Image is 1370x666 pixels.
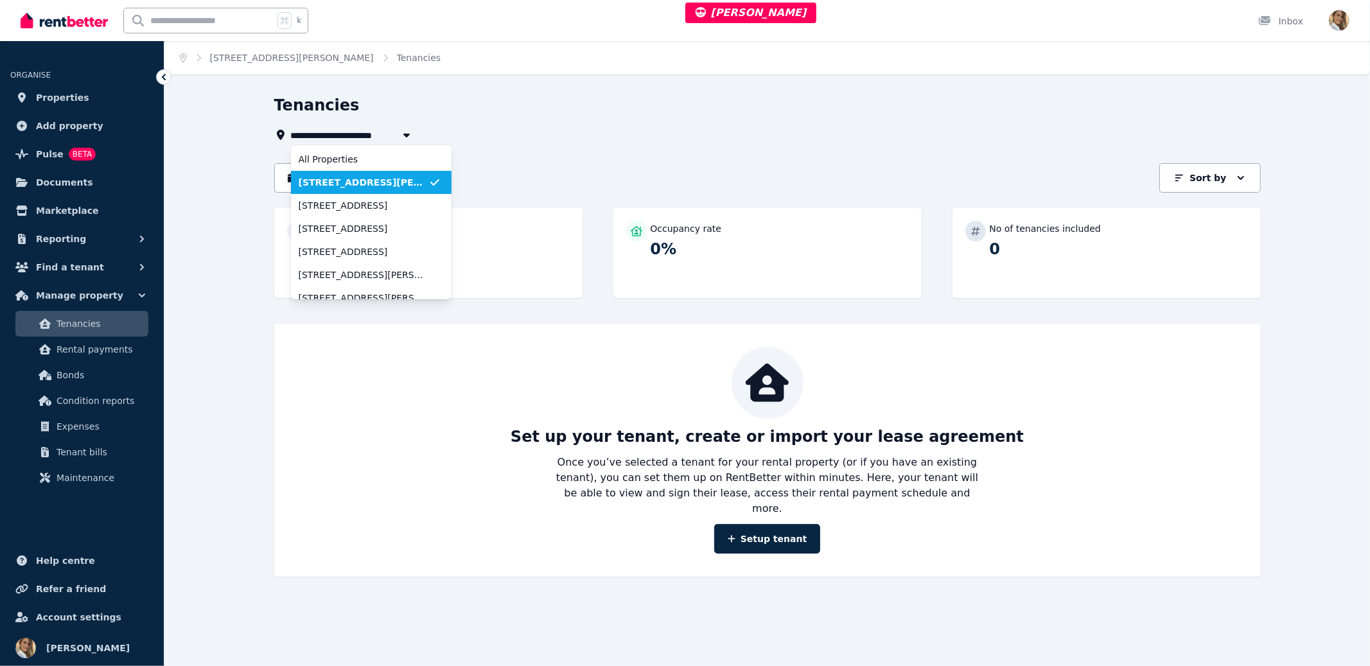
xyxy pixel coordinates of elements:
[36,90,89,105] span: Properties
[36,553,95,568] span: Help centre
[57,470,143,486] span: Maintenance
[57,342,143,357] span: Rental payments
[511,426,1024,447] p: Set up your tenant, create or import your lease agreement
[10,141,154,167] a: PulseBETA
[714,524,821,554] a: Setup tenant
[36,203,98,218] span: Marketplace
[397,51,441,64] span: Tenancies
[164,41,456,74] nav: Breadcrumb
[297,15,301,26] span: k
[36,288,123,303] span: Manage property
[57,444,143,460] span: Tenant bills
[15,465,148,491] a: Maintenance
[1329,10,1349,31] img: Jodie Cartmer
[36,175,93,190] span: Documents
[299,292,428,304] span: [STREET_ADDRESS][PERSON_NAME]
[10,170,154,195] a: Documents
[15,638,36,658] img: Jodie Cartmer
[552,455,983,516] p: Once you’ve selected a tenant for your rental property (or if you have an existing tenant), you c...
[10,71,51,80] span: ORGANISE
[10,604,154,630] a: Account settings
[299,245,428,258] span: [STREET_ADDRESS]
[990,239,1248,259] p: 0
[15,439,148,465] a: Tenant bills
[69,148,96,161] span: BETA
[36,581,106,597] span: Refer a friend
[210,53,374,63] a: [STREET_ADDRESS][PERSON_NAME]
[274,95,360,116] h1: Tenancies
[1190,171,1226,184] p: Sort by
[15,388,148,414] a: Condition reports
[10,113,154,139] a: Add property
[10,254,154,280] button: Find a tenant
[274,163,360,193] button: Date filter
[299,199,428,212] span: [STREET_ADDRESS]
[57,419,143,434] span: Expenses
[1159,163,1260,193] button: Sort by
[21,11,108,30] img: RentBetter
[299,176,428,189] span: [STREET_ADDRESS][PERSON_NAME]
[10,283,154,308] button: Manage property
[10,85,154,110] a: Properties
[299,153,428,166] span: All Properties
[36,146,64,162] span: Pulse
[57,316,143,331] span: Tenancies
[10,226,154,252] button: Reporting
[15,311,148,337] a: Tenancies
[10,198,154,223] a: Marketplace
[57,367,143,383] span: Bonds
[299,222,428,235] span: [STREET_ADDRESS]
[36,118,103,134] span: Add property
[36,609,121,625] span: Account settings
[15,337,148,362] a: Rental payments
[10,548,154,574] a: Help centre
[651,222,722,235] p: Occupancy rate
[15,362,148,388] a: Bonds
[10,576,154,602] a: Refer a friend
[651,239,909,259] p: 0%
[57,393,143,408] span: Condition reports
[990,222,1101,235] p: No of tenancies included
[299,268,428,281] span: [STREET_ADDRESS][PERSON_NAME]
[1258,15,1303,28] div: Inbox
[46,640,130,656] span: [PERSON_NAME]
[696,6,807,19] span: [PERSON_NAME]
[36,231,86,247] span: Reporting
[36,259,104,275] span: Find a tenant
[15,414,148,439] a: Expenses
